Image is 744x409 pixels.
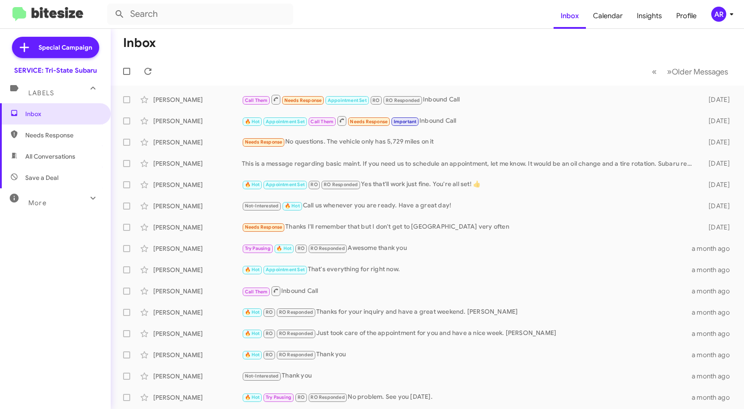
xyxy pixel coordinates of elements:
span: Needs Response [245,224,283,230]
span: RO [310,182,318,187]
div: [PERSON_NAME] [153,393,242,402]
div: SERVICE: Tri-State Subaru [14,66,97,75]
div: [PERSON_NAME] [153,202,242,210]
span: RO [266,331,273,336]
span: Call Them [310,119,333,125]
div: a month ago [692,393,737,402]
button: Previous [647,62,662,81]
span: » [667,66,672,77]
span: Call Them [245,97,268,103]
div: [DATE] [696,95,737,104]
div: Just took care of the appointment for you and have a nice week. [PERSON_NAME] [242,328,692,339]
a: Insights [630,3,669,29]
span: RO [266,352,273,358]
span: 🔥 Hot [245,267,260,273]
span: RO Responded [324,182,358,187]
span: 🔥 Hot [276,245,291,251]
span: Appointment Set [266,119,305,125]
span: RO [372,97,380,103]
div: Call us whenever you are ready. Have a great day! [242,201,696,211]
span: Needs Response [245,139,283,145]
div: [DATE] [696,223,737,232]
span: Inbox [25,109,101,118]
span: « [652,66,657,77]
span: RO [298,245,305,251]
div: [PERSON_NAME] [153,138,242,147]
div: [PERSON_NAME] [153,329,242,338]
span: RO Responded [310,245,345,251]
span: Try Pausing [245,245,271,251]
div: [DATE] [696,159,737,168]
div: Thank you [242,350,692,360]
div: This is a message regarding basic maint. If you need us to schedule an appointment, let me know. ... [242,159,696,168]
span: 🔥 Hot [245,394,260,400]
span: Save a Deal [25,173,58,182]
span: Not-Interested [245,373,279,379]
span: 🔥 Hot [285,203,300,209]
span: Needs Response [350,119,387,125]
div: Thanks for your inquiry and have a great weekend. [PERSON_NAME] [242,307,692,317]
span: Appointment Set [266,267,305,273]
div: [PERSON_NAME] [153,223,242,232]
div: [PERSON_NAME] [153,265,242,274]
div: [DATE] [696,180,737,189]
span: RO Responded [310,394,345,400]
a: Profile [669,3,704,29]
input: Search [107,4,293,25]
span: 🔥 Hot [245,309,260,315]
div: Yes that'll work just fine. You're all set! 👍 [242,179,696,190]
span: Appointment Set [266,182,305,187]
div: [PERSON_NAME] [153,287,242,296]
h1: Inbox [123,36,156,50]
span: RO Responded [279,331,313,336]
button: AR [704,7,734,22]
span: 🔥 Hot [245,119,260,125]
div: No questions. The vehicle only has 5,729 miles on it [242,137,696,147]
div: a month ago [692,308,737,317]
span: Inbox [554,3,586,29]
span: RO Responded [279,309,313,315]
div: Thank you [242,371,692,381]
div: No problem. See you [DATE]. [242,392,692,402]
div: [PERSON_NAME] [153,372,242,381]
div: AR [711,7,726,22]
div: a month ago [692,287,737,296]
div: [PERSON_NAME] [153,308,242,317]
button: Next [662,62,733,81]
div: a month ago [692,244,737,253]
div: [PERSON_NAME] [153,159,242,168]
span: RO [298,394,305,400]
div: a month ago [692,329,737,338]
span: Not-Interested [245,203,279,209]
span: Appointment Set [328,97,367,103]
span: RO Responded [279,352,313,358]
span: RO Responded [386,97,420,103]
span: More [28,199,46,207]
span: Needs Response [284,97,322,103]
div: [PERSON_NAME] [153,244,242,253]
span: Try Pausing [266,394,291,400]
div: [PERSON_NAME] [153,180,242,189]
div: Thanks I'll remember that but I don't get to [GEOGRAPHIC_DATA] very often [242,222,696,232]
div: Inbound Call [242,285,692,296]
a: Calendar [586,3,630,29]
span: Needs Response [25,131,101,140]
span: Special Campaign [39,43,92,52]
nav: Page navigation example [647,62,733,81]
span: 🔥 Hot [245,182,260,187]
span: Important [394,119,417,125]
div: Awesome thank you [242,243,692,253]
div: [PERSON_NAME] [153,351,242,359]
a: Special Campaign [12,37,99,58]
span: Call Them [245,289,268,295]
div: a month ago [692,265,737,274]
span: All Conversations [25,152,75,161]
div: [PERSON_NAME] [153,117,242,125]
span: 🔥 Hot [245,352,260,358]
div: Inbound Call [242,94,696,105]
div: [DATE] [696,138,737,147]
span: Older Messages [672,67,728,77]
